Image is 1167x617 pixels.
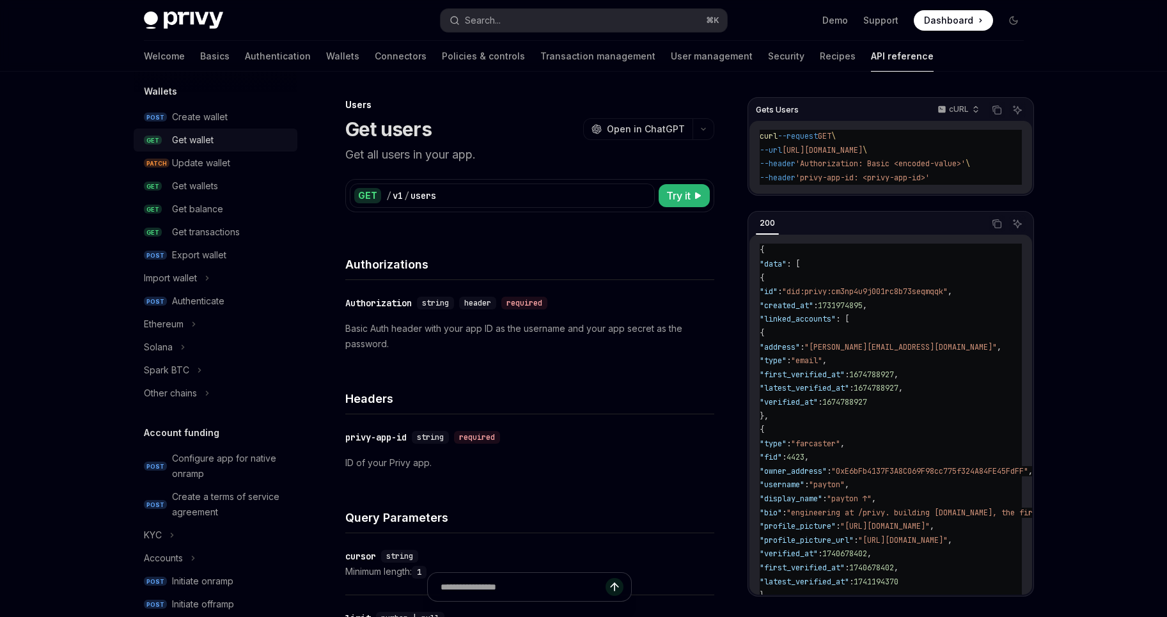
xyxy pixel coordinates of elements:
a: GETGet wallet [134,129,297,152]
span: PATCH [144,159,169,168]
button: Try it [659,184,710,207]
span: "address" [760,342,800,352]
span: "did:privy:cm3np4u9j001rc8b73seqmqqk" [782,286,948,297]
div: Update wallet [172,155,230,171]
span: 'privy-app-id: <privy-app-id>' [795,173,930,183]
span: { [760,328,764,338]
button: Accounts [134,547,297,570]
span: GET [144,228,162,237]
span: 1674788927 [822,397,867,407]
a: POSTConfigure app for native onramp [134,447,297,485]
span: 1740678402 [849,563,894,573]
span: "owner_address" [760,466,827,476]
button: KYC [134,524,297,547]
a: Transaction management [540,41,655,72]
a: Wallets [326,41,359,72]
span: "bio" [760,508,782,518]
span: GET [818,131,831,141]
div: Export wallet [172,247,226,263]
span: string [417,432,444,442]
span: "farcaster" [791,439,840,449]
span: , [948,286,952,297]
a: API reference [871,41,934,72]
div: Spark BTC [144,363,189,378]
button: Import wallet [134,267,297,290]
button: Ethereum [134,313,297,336]
span: "username" [760,480,804,490]
span: : [782,508,787,518]
span: \ [966,159,970,169]
div: Create wallet [172,109,228,125]
span: "display_name" [760,494,822,504]
span: POST [144,600,167,609]
span: , [867,549,872,559]
div: Initiate onramp [172,574,233,589]
span: "fid" [760,452,782,462]
span: : [804,480,809,490]
a: Recipes [820,41,856,72]
span: [URL][DOMAIN_NAME] [782,145,863,155]
span: string [386,551,413,561]
img: dark logo [144,12,223,29]
span: Open in ChatGPT [607,123,685,136]
span: "linked_accounts" [760,314,836,324]
span: : [845,563,849,573]
span: : [845,370,849,380]
a: POSTCreate a terms of service agreement [134,485,297,524]
div: users [411,189,436,202]
span: 1674788927 [854,383,898,393]
span: : [782,452,787,462]
code: 1 [412,566,427,579]
a: Authentication [245,41,311,72]
span: , [898,383,903,393]
span: GET [144,136,162,145]
span: : [818,549,822,559]
span: POST [144,462,167,471]
span: "latest_verified_at" [760,383,849,393]
span: : [787,355,791,366]
a: Policies & controls [442,41,525,72]
span: "profile_picture" [760,521,836,531]
span: : [ [836,314,849,324]
div: required [501,297,547,309]
span: "[URL][DOMAIN_NAME]" [858,535,948,545]
span: : [827,466,831,476]
span: 1731974895 [818,301,863,311]
span: , [840,439,845,449]
span: : [818,397,822,407]
span: POST [144,251,167,260]
h4: Headers [345,390,714,407]
span: GET [144,182,162,191]
a: POSTExport wallet [134,244,297,267]
span: : [849,383,854,393]
button: Spark BTC [134,359,297,382]
a: POSTCreate wallet [134,105,297,129]
span: --header [760,173,795,183]
span: "profile_picture_url" [760,535,854,545]
a: Security [768,41,804,72]
a: GETGet transactions [134,221,297,244]
div: Initiate offramp [172,597,234,612]
a: Support [863,14,898,27]
span: 1740678402 [822,549,867,559]
div: Users [345,98,714,111]
span: "[URL][DOMAIN_NAME]" [840,521,930,531]
div: / [404,189,409,202]
span: , [863,301,867,311]
a: User management [671,41,753,72]
span: GET [144,205,162,214]
span: : [778,286,782,297]
span: : [ [787,259,800,269]
span: , [804,452,809,462]
span: curl [760,131,778,141]
span: "verified_at" [760,549,818,559]
button: Send message [606,578,623,596]
div: Authenticate [172,293,224,309]
span: "id" [760,286,778,297]
button: Ask AI [1009,102,1026,118]
span: Dashboard [924,14,973,27]
button: cURL [930,99,985,121]
span: , [894,563,898,573]
div: v1 [393,189,403,202]
button: Copy the contents from the code block [989,102,1005,118]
